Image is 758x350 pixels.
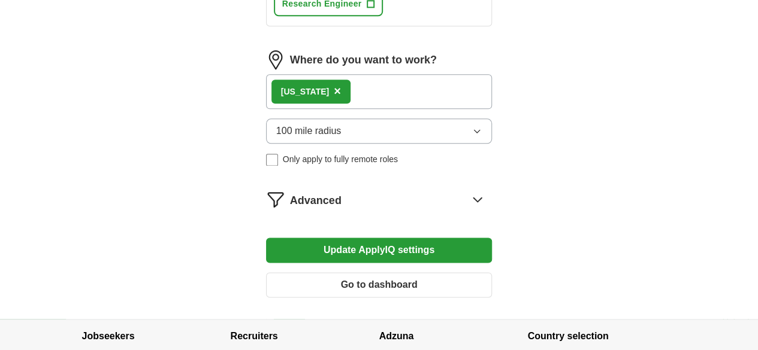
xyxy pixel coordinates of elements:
span: Only apply to fully remote roles [283,153,398,166]
button: Go to dashboard [266,272,493,297]
input: Only apply to fully remote roles [266,154,278,166]
span: 100 mile radius [276,124,342,138]
label: Where do you want to work? [290,52,437,68]
div: [US_STATE] [281,86,329,98]
span: × [334,84,341,98]
span: Advanced [290,193,342,209]
button: 100 mile radius [266,118,493,144]
img: location.png [266,50,285,69]
img: filter [266,190,285,209]
button: Update ApplyIQ settings [266,238,493,263]
button: × [334,83,341,101]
